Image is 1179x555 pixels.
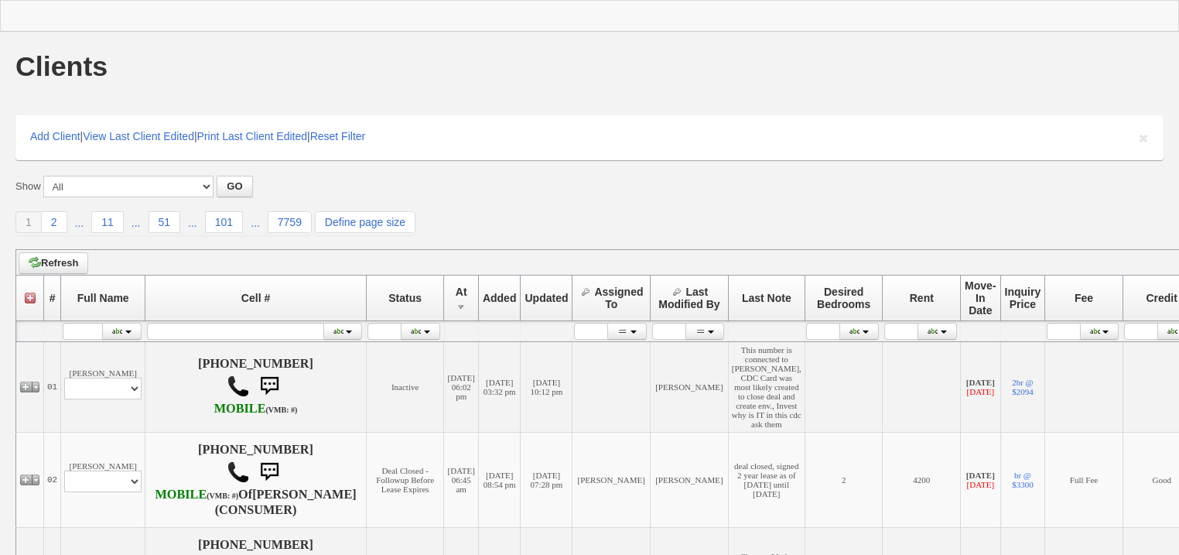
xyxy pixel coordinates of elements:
[728,433,805,528] td: deal closed, signed 2 year lease as of [DATE] until [DATE]
[44,433,61,528] td: 02
[1005,286,1041,310] span: Inquiry Price
[478,342,521,433] td: [DATE] 03:32 pm
[214,402,298,416] b: AT&T Wireless
[252,488,357,502] b: [PERSON_NAME]
[155,488,238,502] b: T-Mobile USA, Inc.
[1146,292,1177,304] span: Credit
[243,213,268,233] a: ...
[254,371,285,402] img: sms.png
[180,213,205,233] a: ...
[149,211,181,233] a: 51
[217,176,252,197] button: GO
[910,292,934,304] span: Rent
[44,276,61,321] th: #
[456,286,467,298] span: At
[967,480,994,489] font: [DATE]
[241,292,270,304] span: Cell #
[310,130,366,142] a: Reset Filter
[254,457,285,488] img: sms.png
[1045,433,1123,528] td: Full Fee
[83,130,194,142] a: View Last Client Edited
[883,433,961,528] td: 4200
[268,211,312,233] a: 7759
[30,130,80,142] a: Add Client
[658,286,719,310] span: Last Modified By
[205,211,243,233] a: 101
[366,433,444,528] td: Deal Closed - Followup Before Lease Expires
[207,492,238,500] font: (VMB: #)
[728,342,805,433] td: This number is connected to [PERSON_NAME], CDC Card was most likely created to close deal and cre...
[572,433,651,528] td: [PERSON_NAME]
[91,211,124,233] a: 11
[1012,378,1034,396] a: 2br @ $2094
[967,387,994,396] font: [DATE]
[42,211,67,233] a: 2
[315,211,415,233] a: Define page size
[197,130,307,142] a: Print Last Client Edited
[266,406,298,414] font: (VMB: #)
[966,471,995,480] b: [DATE]
[124,213,149,233] a: ...
[742,292,791,304] span: Last Note
[483,292,517,304] span: Added
[149,443,363,517] h4: [PHONE_NUMBER] Of (CONSUMER)
[44,342,61,433] td: 01
[61,433,145,528] td: [PERSON_NAME]
[15,115,1164,160] div: | | |
[965,279,996,317] span: Move-In Date
[651,433,729,528] td: [PERSON_NAME]
[227,375,250,398] img: call.png
[19,252,88,274] a: Refresh
[366,342,444,433] td: Inactive
[388,292,422,304] span: Status
[805,433,883,528] td: 2
[651,342,729,433] td: [PERSON_NAME]
[15,53,108,81] h1: Clients
[1075,292,1093,304] span: Fee
[521,342,572,433] td: [DATE] 10:12 pm
[594,286,643,310] span: Assigned To
[966,378,995,387] b: [DATE]
[15,180,41,194] label: Show
[214,402,266,416] font: MOBILE
[521,433,572,528] td: [DATE] 07:28 pm
[77,292,129,304] span: Full Name
[817,286,870,310] span: Desired Bedrooms
[155,488,207,502] font: MOBILE
[525,292,568,304] span: Updated
[478,433,521,528] td: [DATE] 08:54 pm
[444,433,478,528] td: [DATE] 06:45 am
[227,461,250,484] img: call.png
[149,357,363,417] h4: [PHONE_NUMBER]
[67,213,92,233] a: ...
[1012,471,1034,489] a: br @ $3300
[15,211,42,233] a: 1
[444,342,478,433] td: [DATE] 06:02 pm
[61,342,145,433] td: [PERSON_NAME]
